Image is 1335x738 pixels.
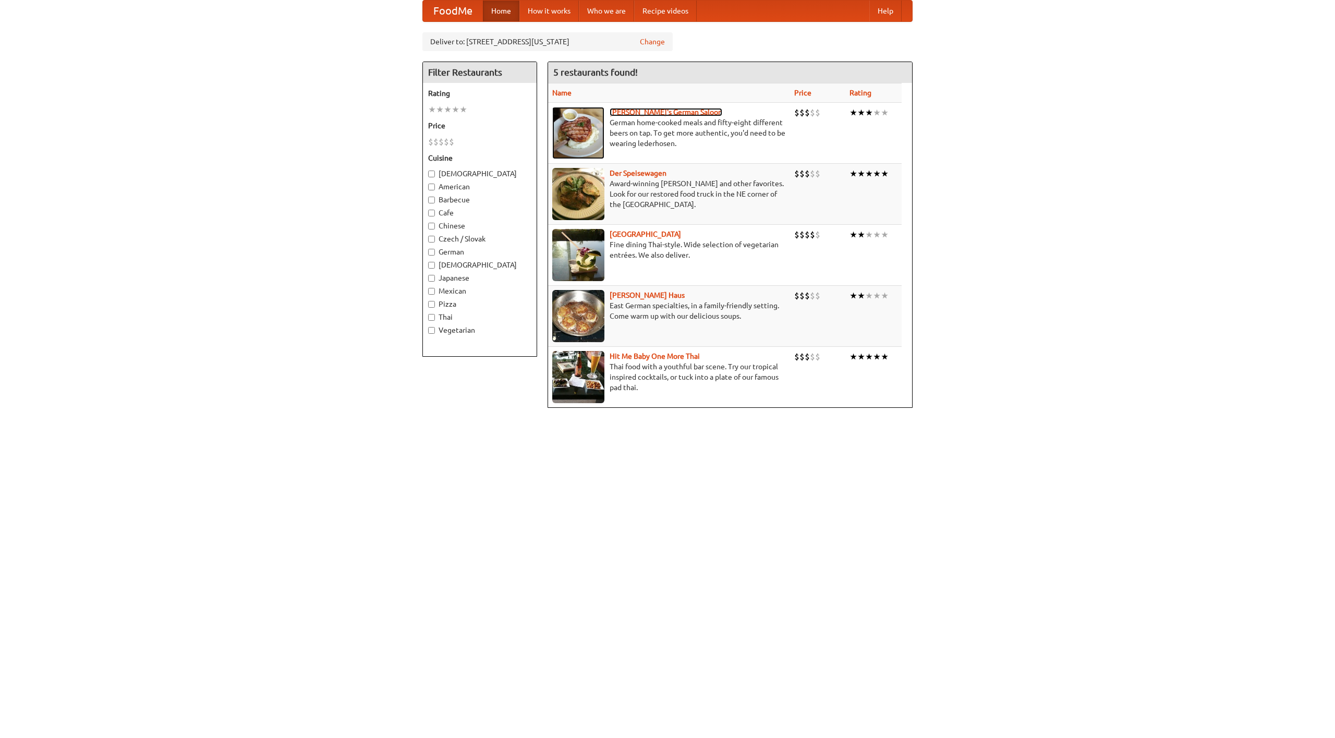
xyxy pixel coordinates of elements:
label: Pizza [428,299,531,309]
a: Home [483,1,519,21]
li: ★ [849,168,857,179]
li: $ [805,107,810,118]
li: ★ [849,290,857,301]
h4: Filter Restaurants [423,62,537,83]
div: Deliver to: [STREET_ADDRESS][US_STATE] [422,32,673,51]
li: ★ [873,168,881,179]
li: ★ [857,168,865,179]
a: [PERSON_NAME]'s German Saloon [610,108,722,116]
li: $ [449,136,454,148]
li: $ [428,136,433,148]
input: [DEMOGRAPHIC_DATA] [428,171,435,177]
a: Name [552,89,572,97]
p: East German specialties, in a family-friendly setting. Come warm up with our delicious soups. [552,300,786,321]
li: $ [794,229,799,240]
img: speisewagen.jpg [552,168,604,220]
label: Chinese [428,221,531,231]
li: ★ [881,290,889,301]
li: ★ [873,229,881,240]
li: ★ [873,107,881,118]
label: American [428,182,531,192]
li: ★ [459,104,467,115]
li: $ [815,229,820,240]
input: Japanese [428,275,435,282]
p: Thai food with a youthful bar scene. Try our tropical inspired cocktails, or tuck into a plate of... [552,361,786,393]
img: babythai.jpg [552,351,604,403]
li: $ [799,107,805,118]
img: satay.jpg [552,229,604,281]
li: ★ [849,351,857,362]
li: $ [810,168,815,179]
li: $ [794,107,799,118]
input: [DEMOGRAPHIC_DATA] [428,262,435,269]
label: Japanese [428,273,531,283]
a: Hit Me Baby One More Thai [610,352,700,360]
li: $ [805,351,810,362]
li: ★ [849,229,857,240]
a: [GEOGRAPHIC_DATA] [610,230,681,238]
li: $ [815,168,820,179]
h5: Rating [428,88,531,99]
li: $ [810,290,815,301]
a: FoodMe [423,1,483,21]
li: ★ [857,107,865,118]
p: Fine dining Thai-style. Wide selection of vegetarian entrées. We also deliver. [552,239,786,260]
input: Pizza [428,301,435,308]
a: Recipe videos [634,1,697,21]
input: American [428,184,435,190]
li: ★ [857,351,865,362]
label: Thai [428,312,531,322]
p: German home-cooked meals and fifty-eight different beers on tap. To get more authentic, you'd nee... [552,117,786,149]
li: $ [433,136,439,148]
li: ★ [865,290,873,301]
li: $ [799,351,805,362]
li: ★ [881,229,889,240]
p: Award-winning [PERSON_NAME] and other favorites. Look for our restored food truck in the NE corne... [552,178,786,210]
input: Mexican [428,288,435,295]
input: Thai [428,314,435,321]
li: $ [794,351,799,362]
li: $ [810,229,815,240]
label: Czech / Slovak [428,234,531,244]
a: Rating [849,89,871,97]
label: Cafe [428,208,531,218]
li: ★ [428,104,436,115]
li: ★ [873,290,881,301]
li: $ [799,168,805,179]
a: How it works [519,1,579,21]
h5: Cuisine [428,153,531,163]
li: ★ [865,168,873,179]
li: ★ [857,229,865,240]
li: $ [805,290,810,301]
a: Price [794,89,811,97]
input: Barbecue [428,197,435,203]
label: Mexican [428,286,531,296]
label: Barbecue [428,195,531,205]
a: Change [640,37,665,47]
ng-pluralize: 5 restaurants found! [553,67,638,77]
a: Who we are [579,1,634,21]
input: Cafe [428,210,435,216]
li: ★ [857,290,865,301]
input: Chinese [428,223,435,229]
li: $ [799,290,805,301]
li: ★ [444,104,452,115]
li: ★ [436,104,444,115]
li: ★ [865,229,873,240]
input: Czech / Slovak [428,236,435,243]
img: esthers.jpg [552,107,604,159]
li: ★ [849,107,857,118]
a: Der Speisewagen [610,169,666,177]
li: $ [810,351,815,362]
input: Vegetarian [428,327,435,334]
a: [PERSON_NAME] Haus [610,291,685,299]
input: German [428,249,435,256]
li: $ [444,136,449,148]
li: $ [815,290,820,301]
li: $ [810,107,815,118]
label: German [428,247,531,257]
